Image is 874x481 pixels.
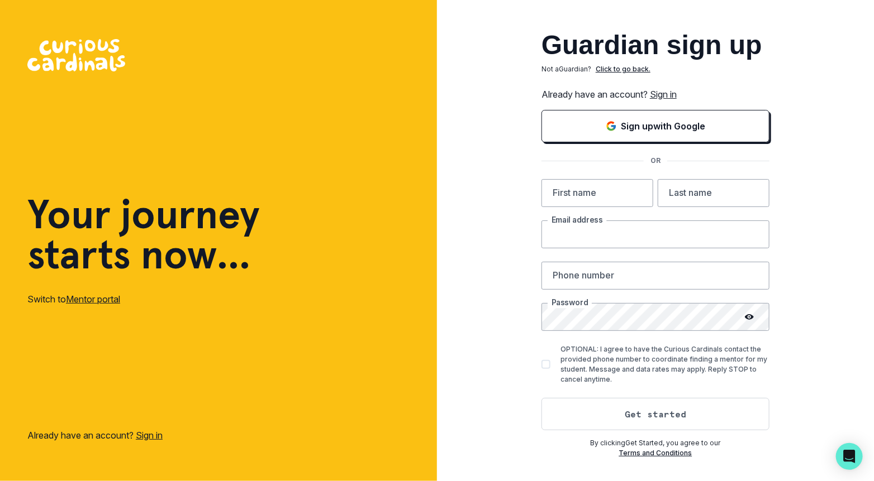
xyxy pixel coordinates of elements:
p: Not a Guardian ? [541,64,591,74]
h2: Guardian sign up [541,32,769,59]
p: Already have an account? [541,88,769,101]
p: Click to go back. [596,64,650,74]
p: OPTIONAL: I agree to have the Curious Cardinals contact the provided phone number to coordinate f... [560,344,769,384]
p: Already have an account? [27,429,163,442]
h1: Your journey starts now... [27,194,260,275]
button: Get started [541,398,769,430]
a: Sign in [650,89,677,100]
a: Sign in [136,430,163,441]
span: Switch to [27,294,66,305]
p: Sign up with Google [621,119,706,133]
img: Curious Cardinals Logo [27,39,125,71]
a: Mentor portal [66,294,120,305]
div: Open Intercom Messenger [836,443,863,470]
a: Terms and Conditions [619,449,692,457]
button: Sign in with Google (GSuite) [541,110,769,142]
p: By clicking Get Started , you agree to our [541,438,769,448]
p: OR [644,156,667,166]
